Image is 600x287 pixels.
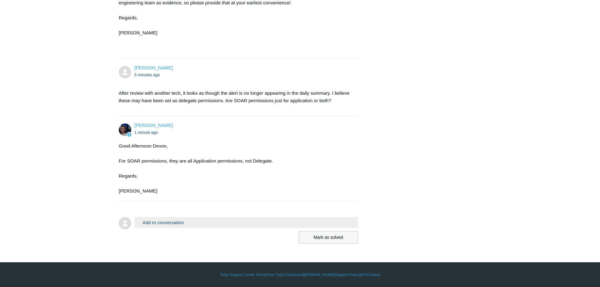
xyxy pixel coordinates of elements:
[119,142,352,195] div: Good Afternoon Devon, For SOAR permissions, they are all Application permissions, not Delegate. R...
[299,231,358,244] button: Mark as solved
[134,65,173,70] a: [PERSON_NAME]
[119,272,481,278] div: | | | |
[361,272,380,278] a: SGN Status
[304,272,334,278] a: [DOMAIN_NAME]
[220,272,266,278] a: Todyl Support Center Home
[134,123,173,128] span: Connor Davis
[267,272,303,278] a: Your Todyl Dashboard
[134,123,173,128] a: [PERSON_NAME]
[119,89,352,104] p: After review with another tech, it looks as though the alert is no longer appearing in the daily ...
[134,65,173,70] span: Devon Pasternak
[336,272,360,278] a: Support Policy
[134,130,158,135] time: 08/21/2025, 14:41
[134,217,358,228] button: Add to conversation
[134,73,160,77] time: 08/21/2025, 14:37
